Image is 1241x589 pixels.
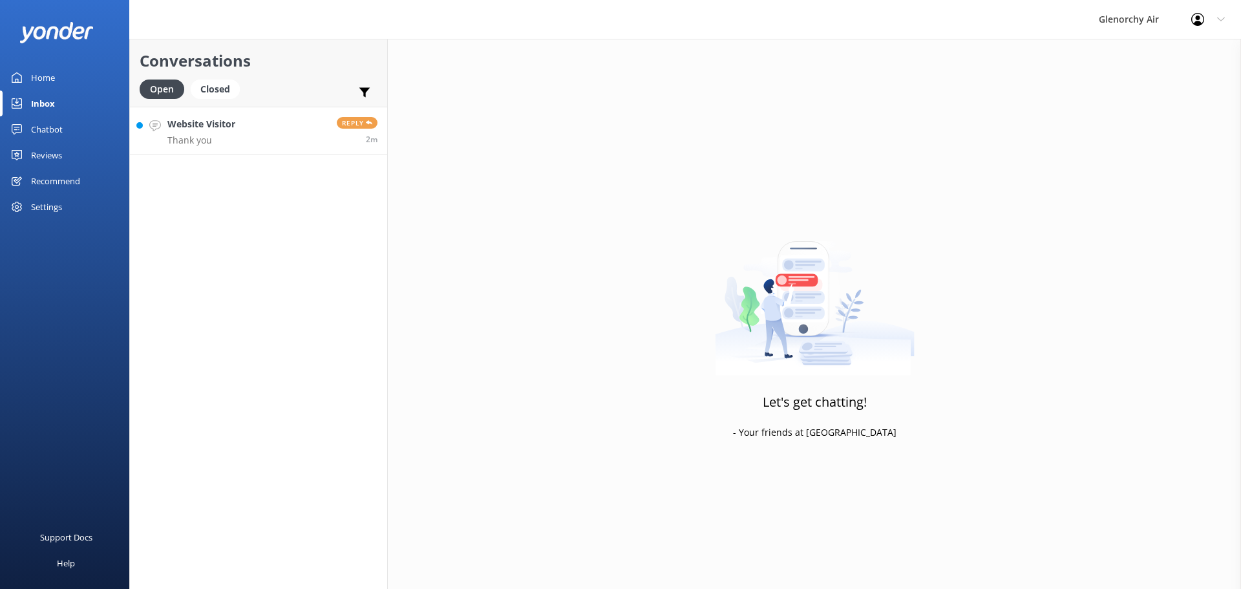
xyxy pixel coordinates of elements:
[167,117,235,131] h4: Website Visitor
[140,80,184,99] div: Open
[40,524,92,550] div: Support Docs
[140,81,191,96] a: Open
[31,65,55,91] div: Home
[191,81,246,96] a: Closed
[31,168,80,194] div: Recommend
[191,80,240,99] div: Closed
[140,48,377,73] h2: Conversations
[337,117,377,129] span: Reply
[19,22,94,43] img: yonder-white-logo.png
[715,214,915,376] img: artwork of a man stealing a conversation from at giant smartphone
[31,142,62,168] div: Reviews
[31,194,62,220] div: Settings
[167,134,235,146] p: Thank you
[130,107,387,155] a: Website VisitorThank youReply2m
[366,134,377,145] span: Sep 17 2025 04:02pm (UTC +12:00) Pacific/Auckland
[31,116,63,142] div: Chatbot
[763,392,867,412] h3: Let's get chatting!
[57,550,75,576] div: Help
[31,91,55,116] div: Inbox
[733,425,896,440] p: - Your friends at [GEOGRAPHIC_DATA]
